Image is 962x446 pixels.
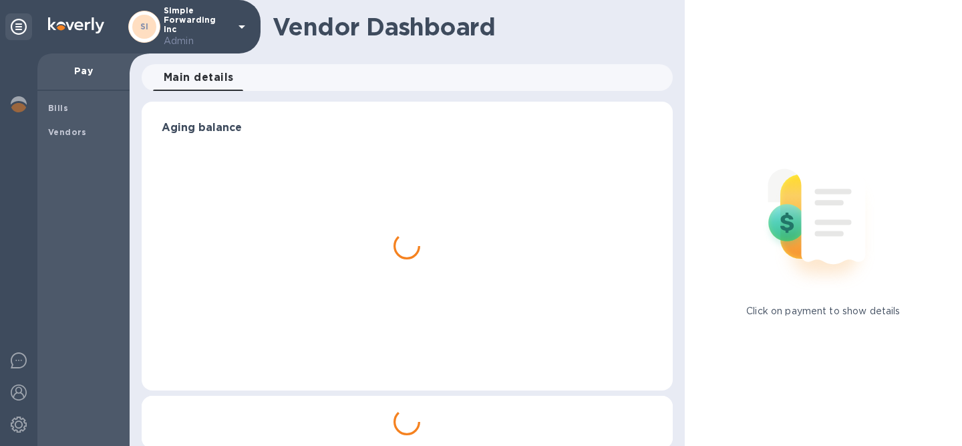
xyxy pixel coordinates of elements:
[746,304,900,318] p: Click on payment to show details
[48,127,87,137] b: Vendors
[48,103,68,113] b: Bills
[164,34,230,48] p: Admin
[164,68,234,87] span: Main details
[48,64,119,78] p: Pay
[273,13,663,41] h1: Vendor Dashboard
[48,17,104,33] img: Logo
[5,13,32,40] div: Unpin categories
[140,21,149,31] b: SI
[162,122,653,134] h3: Aging balance
[164,6,230,48] p: Simple Forwarding Inc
